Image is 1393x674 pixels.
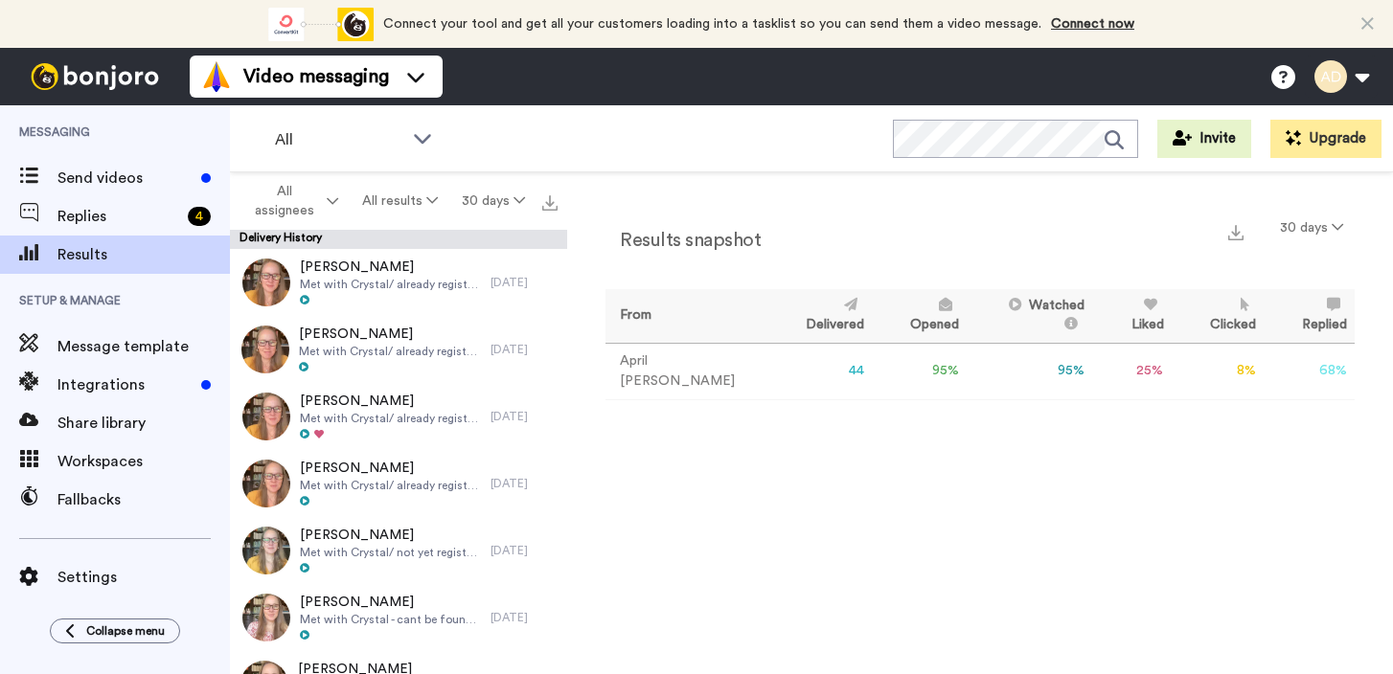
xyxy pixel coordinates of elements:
div: 4 [188,207,211,226]
td: 44 [767,343,872,399]
th: Replied [1264,289,1355,343]
span: Send videos [57,167,194,190]
h2: Results snapshot [605,230,761,251]
span: Video messaging [243,63,389,90]
img: export.svg [542,195,558,211]
img: 35926041-fe1f-4d25-b647-b3bae22f1ae5-thumb.jpg [242,527,290,574]
span: Share library [57,412,230,435]
span: Workspaces [57,450,230,473]
span: Connect your tool and get all your customers loading into a tasklist so you can send them a video... [383,17,1041,31]
td: 8 % [1172,343,1264,399]
img: 2164ddb7-8259-465c-884b-97af7467bee0-thumb.jpg [241,326,289,373]
div: animation [268,8,374,41]
span: [PERSON_NAME] [300,526,481,545]
span: Message template [57,335,230,358]
img: vm-color.svg [201,61,232,92]
button: All assignees [234,174,351,228]
th: Delivered [767,289,872,343]
a: [PERSON_NAME]Met with Crystal/ already registered for [DATE] Webinar[DATE] [230,383,567,450]
span: Integrations [57,373,194,396]
button: Export a summary of each team member’s results that match this filter now. [1222,217,1249,245]
span: All [275,128,403,151]
div: [DATE] [491,275,558,290]
td: 95 % [967,343,1092,399]
th: Opened [872,289,967,343]
span: [PERSON_NAME] [300,392,481,411]
a: [PERSON_NAME]Met with Crystal/ already registered for [DATE] Webinar[DATE] [230,450,567,517]
span: Settings [57,566,230,589]
span: Fallbacks [57,488,230,511]
th: Liked [1092,289,1171,343]
td: 95 % [872,343,967,399]
button: 30 days [449,184,537,218]
div: [DATE] [491,342,558,357]
div: [DATE] [491,543,558,558]
img: 7e099a5a-25e9-441e-a92e-e0123456c556-thumb.jpg [242,393,290,440]
span: [PERSON_NAME] [300,593,481,612]
img: 2b075317-55ad-46d1-9379-ca5b65cd2658-thumb.jpg [242,258,290,306]
div: Delivery History [230,230,567,249]
div: [DATE] [491,409,558,424]
td: 25 % [1092,343,1171,399]
span: Met with Crystal/ already registered for [DATE] Webinar and [DATE] Webinar [299,344,481,359]
span: Met with Crystal/ already registered for [DATE] Webinar [300,411,481,426]
button: Collapse menu [50,618,180,643]
th: Clicked [1172,289,1264,343]
button: Upgrade [1270,120,1382,158]
th: Watched [967,289,1092,343]
button: Invite [1157,120,1251,158]
span: [PERSON_NAME] [299,325,481,344]
th: From [605,289,767,343]
span: Met with Crystal/ already registered for [DATE] Webinar [300,478,481,493]
span: Met with Crystal - cant be found in [GEOGRAPHIC_DATA] [300,612,481,627]
span: [PERSON_NAME] [300,258,481,277]
a: [PERSON_NAME]Met with Crystal/ not yet registered for the Weebinar[DATE] [230,517,567,584]
img: a67efd57-d089-405e-a3fe-0a8b6080ea78-thumb.jpg [242,594,290,641]
span: Collapse menu [86,623,165,639]
a: [PERSON_NAME]Met with Crystal/ already registered for [DATE] Webinar[DATE] [230,249,567,316]
span: Met with Crystal/ already registered for [DATE] Webinar [300,277,481,292]
span: Results [57,243,230,266]
img: bj-logo-header-white.svg [23,63,167,90]
span: Met with Crystal/ not yet registered for the Weebinar [300,545,481,560]
a: [PERSON_NAME]Met with Crystal/ already registered for [DATE] Webinar and [DATE] Webinar[DATE] [230,316,567,383]
td: 68 % [1264,343,1355,399]
span: All assignees [245,182,323,220]
button: All results [351,184,450,218]
a: Connect now [1051,17,1134,31]
div: [DATE] [491,476,558,491]
img: ecf8a334-6e19-40a6-bab3-371c8b42fb08-thumb.jpg [242,460,290,507]
a: [PERSON_NAME]Met with Crystal - cant be found in [GEOGRAPHIC_DATA][DATE] [230,584,567,651]
td: April [PERSON_NAME] [605,343,767,399]
button: 30 days [1268,211,1355,245]
span: Replies [57,205,180,228]
div: [DATE] [491,610,558,625]
img: export.svg [1228,225,1244,240]
button: Export all results that match these filters now. [537,187,563,215]
span: [PERSON_NAME] [300,459,481,478]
